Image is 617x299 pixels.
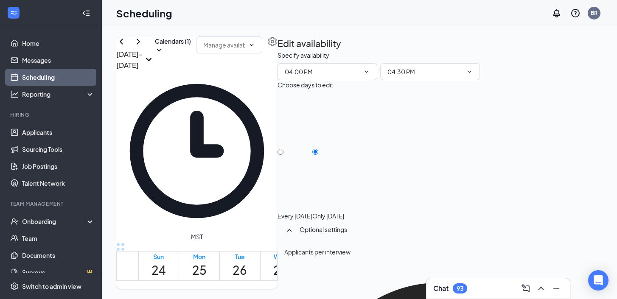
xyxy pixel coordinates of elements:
[273,252,288,261] div: Wed
[22,217,87,226] div: Onboarding
[588,270,609,291] div: Open Intercom Messenger
[10,111,93,118] div: Hiring
[22,247,95,264] a: Documents
[116,49,143,70] h3: [DATE] - [DATE]
[534,282,548,295] button: ChevronUp
[433,284,449,293] h3: Chat
[116,36,126,47] svg: ChevronLeft
[22,141,95,158] a: Sourcing Tools
[116,70,278,232] svg: Clock
[22,230,95,247] a: Team
[22,90,95,98] div: Reporting
[591,9,597,17] div: BR
[151,252,166,261] div: Sun
[191,251,208,280] a: August 25, 2025
[155,36,191,54] button: Calendars (1)ChevronDown
[466,68,473,75] svg: ChevronDown
[278,50,329,60] div: Specify availability
[278,80,333,89] div: Choose days to edit
[273,261,288,279] h1: 27
[203,40,245,50] input: Manage availability
[10,90,19,98] svg: Analysis
[300,225,596,234] div: Optional settings
[248,42,255,48] svg: ChevronDown
[22,158,95,175] a: Job Postings
[22,264,95,281] a: SurveysCrown
[312,212,344,220] div: Only [DATE]
[22,35,95,52] a: Home
[155,46,163,54] svg: ChevronDown
[550,282,563,295] button: Minimize
[9,8,18,17] svg: WorkstreamLogo
[552,8,562,18] svg: Notifications
[363,68,370,75] svg: ChevronDown
[284,225,294,235] svg: SmallChevronUp
[278,36,341,50] h2: Edit availability
[278,63,603,80] div: -
[143,53,155,66] svg: SmallChevronDown
[133,36,143,47] svg: ChevronRight
[231,251,249,280] a: August 26, 2025
[82,9,90,17] svg: Collapse
[233,252,247,261] div: Tue
[457,285,463,292] div: 93
[278,212,312,220] div: Every [DATE]
[278,220,603,242] div: Optional settings
[191,232,203,241] span: MST
[10,200,93,207] div: Team Management
[192,261,207,279] h1: 25
[10,217,19,226] svg: UserCheck
[267,36,278,47] svg: Settings
[272,251,289,280] a: August 27, 2025
[22,282,81,291] div: Switch to admin view
[192,252,207,261] div: Mon
[150,251,168,280] a: August 24, 2025
[22,52,95,69] a: Messages
[536,283,546,293] svg: ChevronUp
[551,283,561,293] svg: Minimize
[22,124,95,141] a: Applicants
[10,282,19,291] svg: Settings
[519,282,533,295] button: ComposeMessage
[22,69,95,86] a: Scheduling
[570,8,581,18] svg: QuestionInfo
[284,247,596,257] div: Applicants per interview
[116,6,172,20] h1: Scheduling
[22,175,95,192] a: Talent Network
[233,261,247,279] h1: 26
[521,283,531,293] svg: ComposeMessage
[151,261,166,279] h1: 24
[267,36,278,70] a: Settings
